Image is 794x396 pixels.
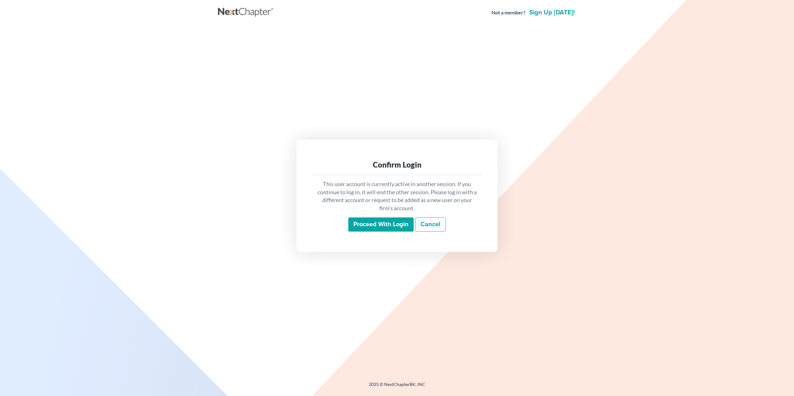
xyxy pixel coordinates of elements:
[218,381,576,393] div: 2025 © NextChapterBK, INC
[528,9,576,16] a: Sign up [DATE]!
[492,9,525,16] strong: Not a member?
[317,160,477,170] div: Confirm Login
[348,217,414,232] input: Proceed with login
[317,180,477,212] p: This user account is currently active in another session. If you continue to log in, it will end ...
[415,217,446,232] a: Cancel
